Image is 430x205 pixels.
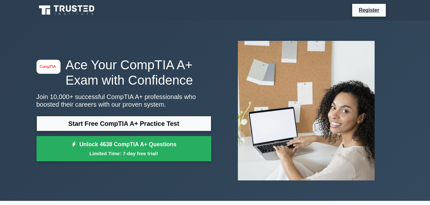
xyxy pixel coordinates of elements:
[37,136,211,162] a: Unlock 4638 CompTIA A+ QuestionsLimited Time: 7-day free trial!
[37,57,211,88] h1: Ace Your CompTIA A+ Exam with Confidence
[37,116,211,131] a: Start Free CompTIA A+ Practice Test
[45,150,203,157] small: Limited Time: 7-day free trial!
[37,93,211,108] p: Join 10,000+ successful CompTIA A+ professionals who boosted their careers with our proven system.
[355,6,383,14] a: Register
